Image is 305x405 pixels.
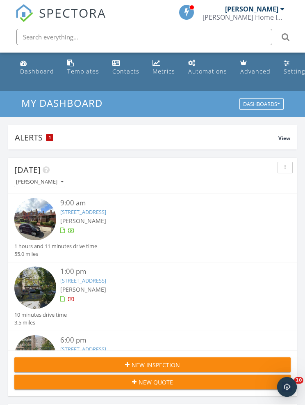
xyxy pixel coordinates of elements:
input: Search everything... [16,29,272,45]
span: View [278,135,290,142]
img: streetview [14,198,56,240]
span: New Inspection [132,361,180,369]
a: 9:00 am [STREET_ADDRESS] [PERSON_NAME] 1 hours and 11 minutes drive time 55.0 miles [14,198,291,258]
div: Metrics [152,67,175,75]
a: 6:00 pm [STREET_ADDRESS] [PERSON_NAME] 17 minutes drive time 11.1 miles [14,335,291,395]
div: 55.0 miles [14,250,97,258]
div: Jason Home Inspection [203,13,285,21]
span: New Quote [139,378,173,387]
div: 6:00 pm [60,335,268,345]
a: Templates [64,56,102,79]
span: [PERSON_NAME] [60,217,106,225]
a: [STREET_ADDRESS] [60,277,106,284]
span: 1 [49,135,51,140]
img: The Best Home Inspection Software - Spectora [15,4,33,22]
a: Advanced [237,56,274,79]
div: 1:00 pm [60,267,268,277]
div: 9:00 am [60,198,268,208]
img: streetview [14,335,56,377]
a: [STREET_ADDRESS] [60,345,106,353]
div: Alerts [15,132,278,143]
div: 3.5 miles [14,319,67,327]
img: streetview [14,267,56,308]
button: New Inspection [14,357,291,372]
a: SPECTORA [15,11,106,28]
div: Automations [188,67,227,75]
a: Dashboard [17,56,57,79]
span: My Dashboard [21,96,102,110]
div: [PERSON_NAME] [16,179,64,185]
div: Dashboards [243,101,280,107]
span: [DATE] [14,164,41,175]
div: Dashboard [20,67,54,75]
a: 1:00 pm [STREET_ADDRESS] [PERSON_NAME] 10 minutes drive time 3.5 miles [14,267,291,327]
a: Contacts [109,56,143,79]
button: New Quote [14,375,291,389]
div: 10 minutes drive time [14,311,67,319]
button: Dashboards [239,99,284,110]
div: Advanced [240,67,271,75]
div: Templates [67,67,99,75]
div: [PERSON_NAME] [225,5,278,13]
a: Automations (Basic) [185,56,230,79]
a: [STREET_ADDRESS] [60,208,106,216]
span: SPECTORA [39,4,106,21]
div: 1 hours and 11 minutes drive time [14,242,97,250]
div: Contacts [112,67,139,75]
span: [PERSON_NAME] [60,285,106,293]
span: 10 [294,377,303,384]
button: [PERSON_NAME] [14,177,65,188]
div: Open Intercom Messenger [277,377,297,397]
a: Metrics [149,56,178,79]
